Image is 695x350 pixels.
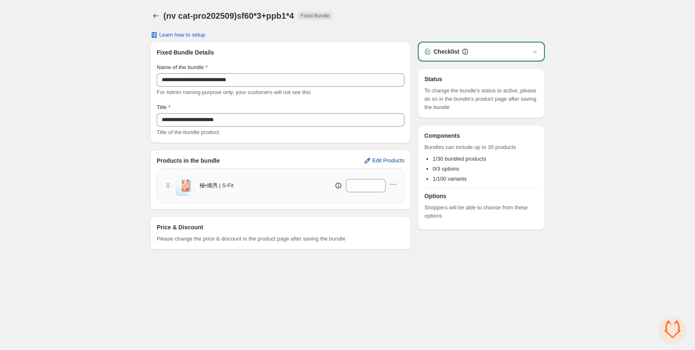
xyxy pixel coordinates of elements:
[424,143,538,151] span: Bundles can include up to 30 products
[424,75,538,83] h3: Status
[175,175,196,196] img: 極•纖秀 | S-Fit
[157,48,404,57] h3: Fixed Bundle Details
[424,132,460,140] h3: Components
[157,235,345,243] span: Please change the price & discount in the product page after saving the bundle
[159,32,205,38] span: Learn how to setup
[157,129,219,135] span: Title of the bundle product
[157,89,311,95] span: For Admin naming purpose only, your customers will not see this
[301,12,330,19] span: Fixed Bundle
[433,156,486,162] span: 1/30 bundled products
[433,166,459,172] span: 0/3 options
[434,47,459,56] h3: Checklist
[358,154,409,167] button: Edit Products
[157,63,208,72] label: Name of the bundle
[372,157,404,164] span: Edit Products
[150,10,162,22] button: Back
[424,204,538,220] span: Shoppers will be able to choose from these options
[424,192,538,200] h3: Options
[200,181,234,190] span: 極•纖秀 | S-Fit
[157,156,220,165] h3: Products in the bundle
[163,11,294,21] h1: (nv cat-pro202509)sf60*3+ppb1*4
[660,317,685,342] div: 开放式聊天
[424,87,538,112] span: To change the bundle's status to active, please do so in the bundle's product page after saving t...
[145,29,210,41] button: Learn how to setup
[433,176,467,182] span: 1/100 variants
[157,223,203,231] h3: Price & Discount
[157,103,170,112] label: Title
